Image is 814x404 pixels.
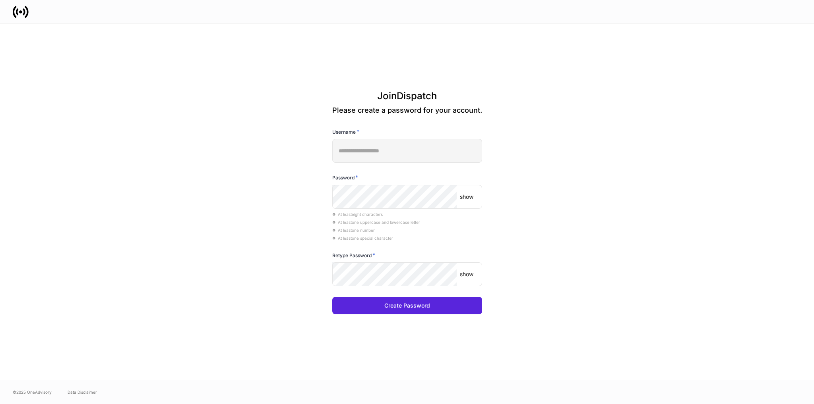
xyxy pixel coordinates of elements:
span: © 2025 OneAdvisory [13,389,52,395]
span: At least one number [332,228,375,233]
div: Create Password [384,302,430,310]
span: At least one special character [332,236,393,240]
span: At least eight characters [332,212,383,217]
h6: Username [332,128,359,136]
a: Data Disclaimer [68,389,97,395]
p: show [460,193,473,201]
h3: Join Dispatch [332,90,482,106]
p: show [460,270,473,278]
span: At least one uppercase and lowercase letter [332,220,420,225]
h6: Password [332,173,358,181]
p: Please create a password for your account. [332,106,482,115]
button: Create Password [332,297,482,314]
h6: Retype Password [332,251,375,259]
